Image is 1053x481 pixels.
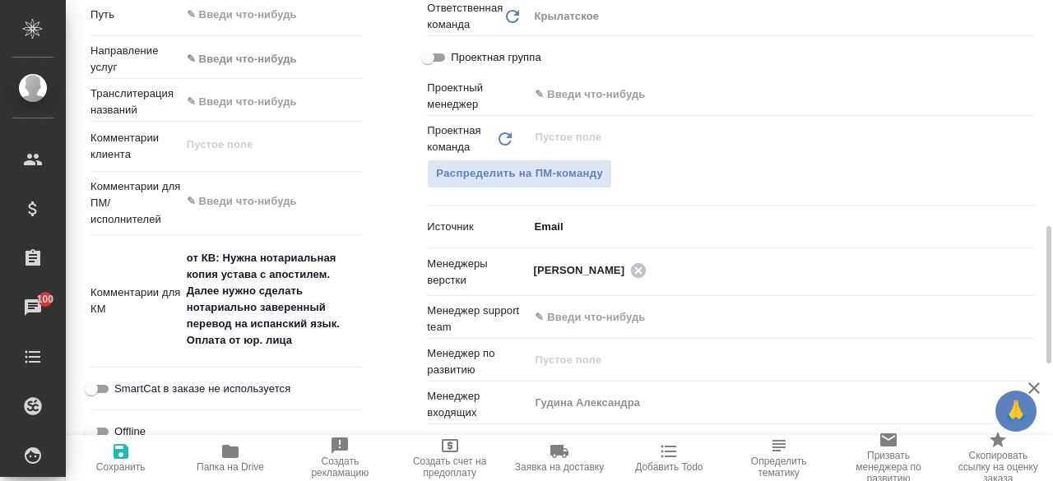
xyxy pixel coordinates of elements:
span: Определить тематику [734,456,823,479]
button: Создать счет на предоплату [395,435,504,481]
span: Распределить на ПМ-команду [436,164,603,183]
p: Менеджеры верстки [427,256,528,289]
input: Пустое поле [533,127,996,147]
input: ✎ Введи что-нибудь [533,85,975,104]
span: Offline [114,423,146,440]
p: Комментарии для ПМ/исполнителей [90,178,181,228]
div: Крылатское [528,2,1035,30]
span: Заявка на доставку [515,461,604,473]
p: Транслитерация названий [90,86,181,118]
a: 100 [4,287,62,328]
p: Менеджер support team [427,303,528,335]
span: Создать счет на предоплату [405,456,494,479]
div: ✎ Введи что-нибудь [181,45,362,73]
button: Добавить Todo [615,435,724,481]
span: 100 [27,291,64,308]
button: Папка на Drive [175,435,285,481]
p: Проектный менеджер [427,80,528,113]
button: Скопировать ссылку на оценку заказа [944,435,1053,481]
button: Создать рекламацию [285,435,395,481]
p: Комментарии для КМ [90,284,181,317]
button: Заявка на доставку [504,435,614,481]
p: Комментарии клиента [90,130,181,163]
button: Open [1026,269,1029,272]
input: ✎ Введи что-нибудь [181,2,362,26]
span: Папка на Drive [197,461,264,473]
button: Определить тематику [724,435,833,481]
button: Призвать менеджера по развитию [833,435,943,481]
span: 🙏 [1002,394,1030,428]
button: Сохранить [66,435,175,481]
span: Сохранить [96,461,146,473]
input: Пустое поле [533,350,996,370]
button: 🙏 [995,391,1037,432]
button: Распределить на ПМ-команду [427,160,612,188]
div: Email [528,213,1035,241]
span: [PERSON_NAME] [533,262,634,279]
input: ✎ Введи что-нибудь [181,90,362,113]
button: Open [1026,93,1029,96]
div: ✎ Введи что-нибудь [187,51,342,67]
p: Источник [427,219,528,235]
p: Менеджер входящих [427,388,528,421]
p: Менеджер по продажам [427,431,528,464]
button: Open [1026,316,1029,319]
span: Проектная группа [451,49,540,66]
p: Менеджер по развитию [427,345,528,378]
p: Путь [90,7,181,23]
div: [PERSON_NAME] [533,260,652,280]
span: Добавить Todo [635,461,703,473]
p: Направление услуг [90,43,181,76]
p: Проектная команда [427,123,495,155]
input: ✎ Введи что-нибудь [533,308,975,327]
span: Создать рекламацию [295,456,385,479]
span: SmartCat в заказе не используется [114,381,290,397]
textarea: от КВ: Нужна нотариальная копия устава с апостилем. Далее нужно сделать нотариально заверенный пе... [181,244,362,354]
